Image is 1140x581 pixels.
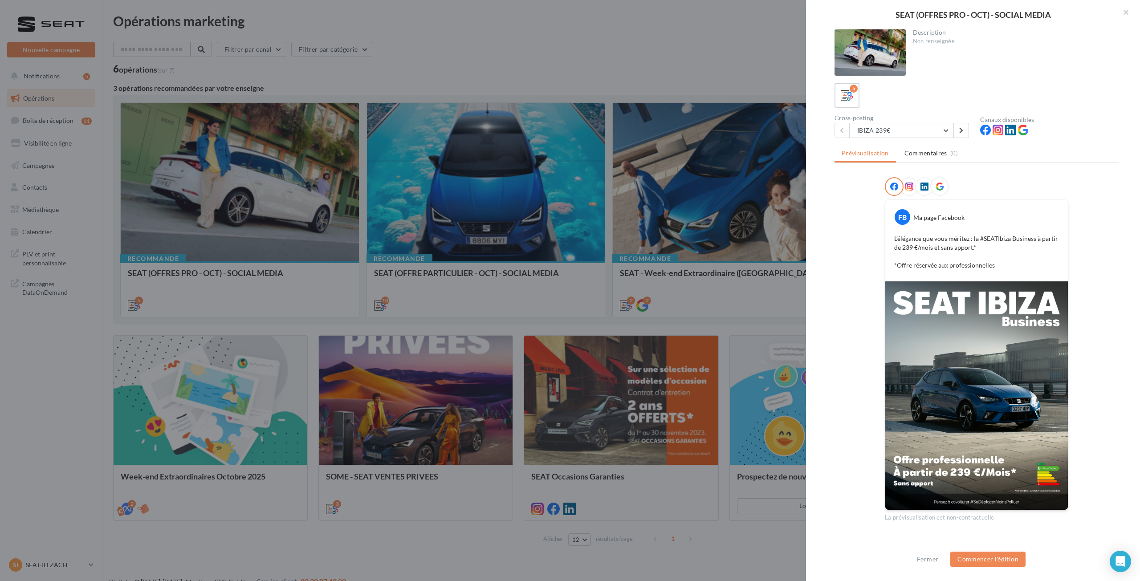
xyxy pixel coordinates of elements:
[835,115,973,121] div: Cross-posting
[1110,551,1131,572] div: Open Intercom Messenger
[950,150,958,157] span: (0)
[885,510,1068,522] div: La prévisualisation est non-contractuelle
[913,29,1112,36] div: Description
[895,209,910,225] div: FB
[913,554,942,565] button: Fermer
[850,85,858,93] div: 5
[950,552,1026,567] button: Commencer l'édition
[850,123,954,138] button: IBIZA 239€
[913,37,1112,45] div: Non renseignée
[913,213,965,222] div: Ma page Facebook
[820,11,1126,19] div: SEAT (OFFRES PRO - OCT) - SOCIAL MEDIA
[894,234,1059,270] p: L’élégance que vous méritez : la #SEATIbiza Business à partir de 239 €/mois et sans apport.* *Off...
[980,117,1119,123] div: Canaux disponibles
[904,149,947,158] span: Commentaires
